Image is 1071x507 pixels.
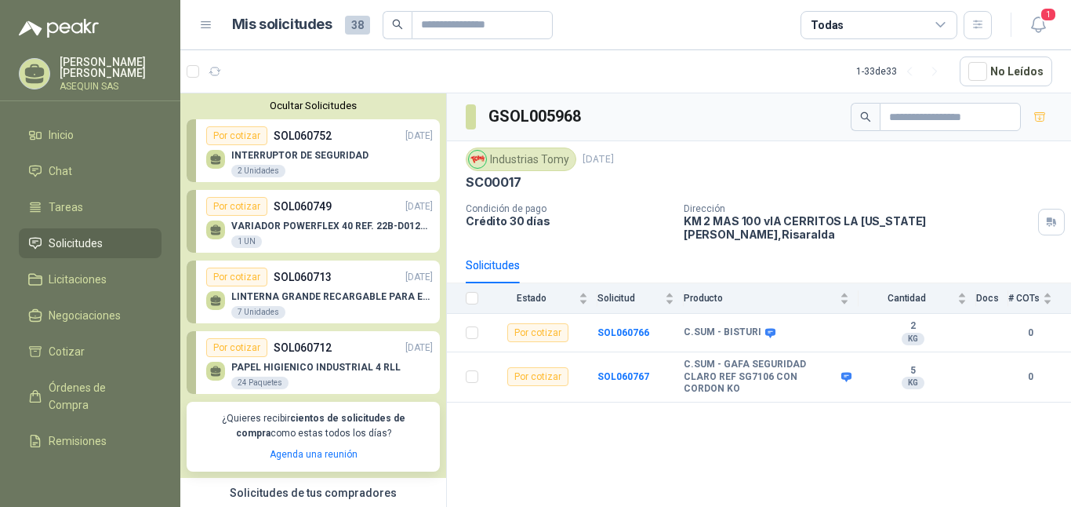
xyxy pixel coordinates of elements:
span: Solicitudes [49,235,103,252]
div: 1 - 33 de 33 [856,59,947,84]
p: [DATE] [405,341,433,356]
button: Ocultar Solicitudes [187,100,440,111]
p: SOL060713 [274,268,332,286]
img: Company Logo [469,151,486,168]
p: INTERRUPTOR DE SEGURIDAD [231,150,368,161]
span: Solicitud [597,293,662,304]
a: Agenda una reunión [270,449,358,460]
th: Producto [684,283,859,314]
span: Inicio [49,126,74,144]
p: SOL060712 [274,339,332,356]
div: Por cotizar [206,197,267,216]
p: SOL060752 [274,127,332,144]
p: Dirección [684,203,1032,214]
a: Por cotizarSOL060713[DATE] LINTERNA GRANDE RECARGABLE PARA ESPACIOS ABIERTOS 100-150MTS7 Unidades [187,261,440,323]
span: 1 [1040,7,1057,22]
p: ¿Quieres recibir como estas todos los días? [196,411,430,441]
div: Ocultar SolicitudesPor cotizarSOL060752[DATE] INTERRUPTOR DE SEGURIDAD2 UnidadesPor cotizarSOL060... [180,93,446,478]
a: Tareas [19,192,162,222]
b: 0 [1008,326,1052,341]
p: PAPEL HIGIENICO INDUSTRIAL 4 RLL [231,362,401,373]
span: search [860,111,871,122]
div: 7 Unidades [231,306,285,319]
a: Órdenes de Compra [19,373,162,420]
b: cientos de solicitudes de compra [236,413,405,439]
button: No Leídos [960,57,1052,86]
th: Estado [488,283,597,314]
span: Licitaciones [49,271,107,288]
span: Cotizar [49,343,85,360]
span: search [392,19,403,30]
a: Negociaciones [19,301,162,330]
th: Cantidad [859,283,976,314]
p: [DATE] [583,152,614,167]
span: Órdenes de Compra [49,379,147,414]
p: VARIADOR POWERFLEX 40 REF. 22B-D012N104 [231,221,433,232]
span: Cantidad [859,293,954,304]
span: Remisiones [49,432,107,450]
span: Negociaciones [49,307,121,324]
a: Cotizar [19,337,162,367]
div: Por cotizar [206,338,267,357]
h3: GSOL005968 [488,104,583,129]
span: Tareas [49,199,83,216]
p: SC00017 [466,174,521,191]
b: 5 [859,365,967,378]
p: SOL060749 [274,198,332,215]
div: Industrias Tomy [466,148,576,171]
a: Inicio [19,120,162,150]
th: Solicitud [597,283,684,314]
div: KG [902,333,924,345]
span: 38 [345,16,370,35]
p: ASEQUIN SAS [60,82,162,91]
div: Por cotizar [206,268,267,286]
button: 1 [1024,11,1052,39]
div: KG [902,377,924,389]
p: [DATE] [405,199,433,214]
a: SOL060767 [597,371,649,382]
b: 2 [859,320,967,333]
p: [PERSON_NAME] [PERSON_NAME] [60,57,162,78]
a: Solicitudes [19,228,162,258]
div: 2 Unidades [231,165,285,177]
div: Todas [811,16,844,34]
div: Por cotizar [507,367,568,386]
th: Docs [976,283,1008,314]
p: [DATE] [405,129,433,144]
span: Producto [684,293,837,304]
span: # COTs [1008,293,1040,304]
a: Por cotizarSOL060712[DATE] PAPEL HIGIENICO INDUSTRIAL 4 RLL24 Paquetes [187,331,440,394]
a: Por cotizarSOL060752[DATE] INTERRUPTOR DE SEGURIDAD2 Unidades [187,119,440,182]
b: C.SUM - BISTURI [684,326,761,339]
div: Por cotizar [206,126,267,145]
p: Crédito 30 días [466,214,671,228]
span: Chat [49,162,72,180]
a: Remisiones [19,426,162,456]
img: Logo peakr [19,19,99,38]
b: C.SUM - GAFA SEGURIDAD CLARO REF SG7106 CON CORDON KO [684,359,837,396]
div: Por cotizar [507,323,568,342]
div: 24 Paquetes [231,377,289,389]
p: [DATE] [405,270,433,285]
a: Licitaciones [19,264,162,294]
p: KM 2 MAS 100 vIA CERRITOS LA [US_STATE] [PERSON_NAME] , Risaralda [684,214,1032,241]
h1: Mis solicitudes [232,13,332,36]
p: Condición de pago [466,203,671,214]
p: LINTERNA GRANDE RECARGABLE PARA ESPACIOS ABIERTOS 100-150MTS [231,291,433,302]
b: 0 [1008,370,1052,385]
span: Estado [488,293,575,304]
a: Configuración [19,462,162,492]
a: Chat [19,156,162,186]
th: # COTs [1008,283,1071,314]
div: Solicitudes [466,257,520,274]
span: Configuración [49,469,118,486]
div: 1 UN [231,235,262,248]
a: SOL060766 [597,327,649,338]
a: Por cotizarSOL060749[DATE] VARIADOR POWERFLEX 40 REF. 22B-D012N1041 UN [187,190,440,253]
